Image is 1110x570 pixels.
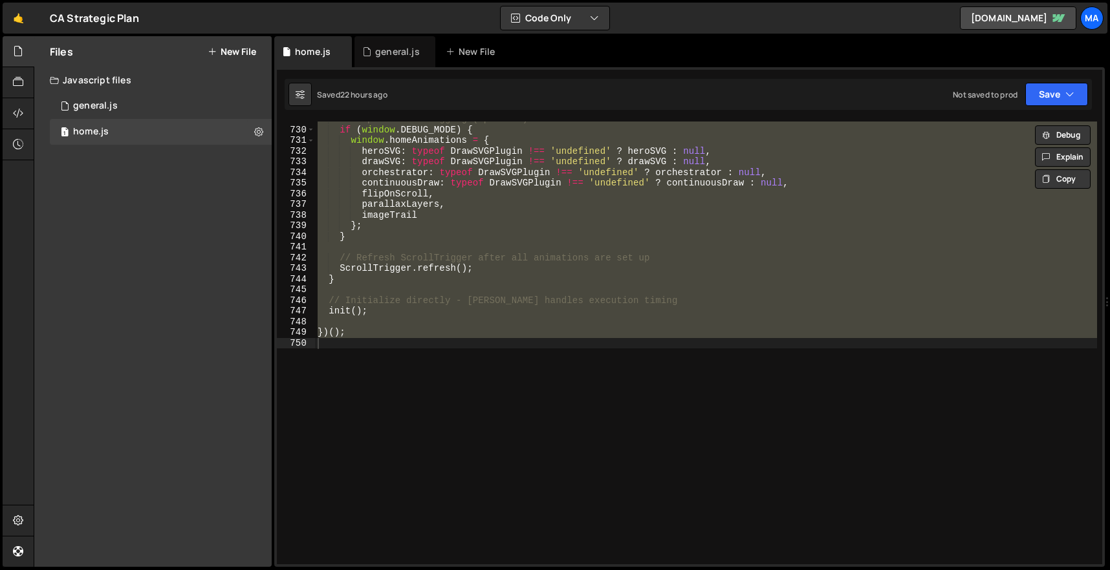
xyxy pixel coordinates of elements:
[277,242,315,253] div: 741
[277,167,315,178] div: 734
[446,45,500,58] div: New File
[277,263,315,274] div: 743
[277,210,315,221] div: 738
[295,45,331,58] div: home.js
[277,317,315,328] div: 748
[3,3,34,34] a: 🤙
[277,189,315,200] div: 736
[73,126,109,138] div: home.js
[208,47,256,57] button: New File
[34,67,272,93] div: Javascript files
[277,156,315,167] div: 733
[1080,6,1104,30] a: Ma
[375,45,420,58] div: general.js
[317,89,387,100] div: Saved
[953,89,1017,100] div: Not saved to prod
[277,306,315,317] div: 747
[50,119,272,145] div: 17131/47267.js
[50,10,139,26] div: CA Strategic Plan
[277,178,315,189] div: 735
[61,128,69,138] span: 1
[277,199,315,210] div: 737
[277,295,315,306] div: 746
[277,135,315,146] div: 731
[277,274,315,285] div: 744
[277,327,315,338] div: 749
[277,125,315,136] div: 730
[960,6,1076,30] a: [DOMAIN_NAME]
[73,100,118,112] div: general.js
[277,146,315,157] div: 732
[277,253,315,264] div: 742
[1035,125,1091,145] button: Debug
[1035,147,1091,167] button: Explain
[277,220,315,231] div: 739
[501,6,609,30] button: Code Only
[277,338,315,349] div: 750
[50,93,272,119] div: 17131/47264.js
[277,284,315,295] div: 745
[50,45,73,59] h2: Files
[340,89,387,100] div: 22 hours ago
[1025,83,1088,106] button: Save
[1035,169,1091,189] button: Copy
[277,231,315,242] div: 740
